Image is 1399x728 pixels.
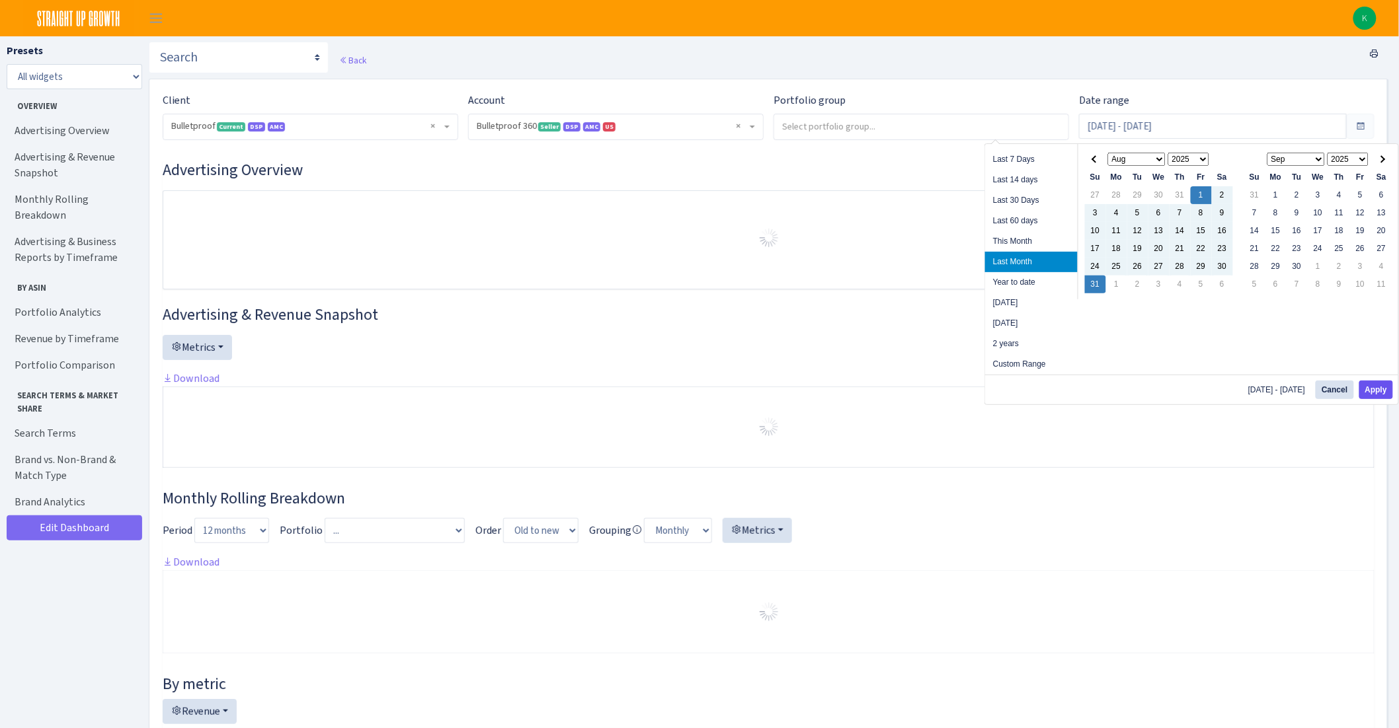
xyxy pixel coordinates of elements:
span: Remove all items [736,120,740,133]
span: Current [217,122,245,131]
td: 24 [1308,240,1329,258]
a: K [1353,7,1377,30]
td: 12 [1127,222,1148,240]
td: 5 [1244,275,1265,293]
img: Preloader [758,601,779,622]
span: [DATE] - [DATE] [1248,386,1310,394]
td: 28 [1106,186,1127,204]
a: Advertising & Business Reports by Timeframe [7,229,139,271]
td: 3 [1148,275,1170,293]
td: 11 [1106,222,1127,240]
input: Select portfolio group... [774,114,1068,138]
a: Monthly Rolling Breakdown [7,186,139,229]
td: 25 [1106,258,1127,275]
td: 14 [1244,222,1265,240]
span: Bulletproof 360 <span class="badge badge-success">Seller</span><span class="badge badge-primary">... [469,114,763,139]
td: 13 [1148,222,1170,240]
button: Revenue [163,699,237,724]
td: 4 [1106,204,1127,222]
td: 16 [1212,222,1233,240]
td: 1 [1191,186,1212,204]
button: Metrics [163,335,232,360]
span: Bulletproof <span class="badge badge-success">Current</span><span class="badge badge-primary">DSP... [163,114,458,139]
img: Preloader [758,416,779,437]
a: Download [163,371,220,385]
th: Sa [1212,168,1233,186]
td: 21 [1170,240,1191,258]
td: 2 [1287,186,1308,204]
span: Bulletproof 360 <span class="badge badge-success">Seller</span><span class="badge badge-primary">... [477,120,747,133]
li: Custom Range [985,354,1078,375]
h3: Widget #2 [163,305,1375,324]
th: Mo [1106,168,1127,186]
td: 7 [1170,204,1191,222]
a: Portfolio Comparison [7,352,139,379]
td: 6 [1371,186,1392,204]
td: 30 [1287,258,1308,275]
td: 5 [1191,275,1212,293]
label: Portfolio [280,523,323,538]
a: Edit Dashboard [7,515,142,540]
a: Download [163,555,220,569]
td: 11 [1329,204,1350,222]
td: 31 [1085,275,1106,293]
span: Overview [7,94,138,112]
a: Advertising & Revenue Snapshot [7,144,139,186]
td: 10 [1350,275,1371,293]
th: Th [1329,168,1350,186]
td: 23 [1287,240,1308,258]
button: Metrics [723,518,792,543]
button: Toggle navigation [140,7,173,29]
td: 4 [1329,186,1350,204]
h4: By metric [163,674,1375,694]
th: Su [1085,168,1106,186]
li: 2 years [985,334,1078,354]
button: Apply [1359,381,1393,399]
td: 9 [1287,204,1308,222]
td: 20 [1148,240,1170,258]
td: 2 [1329,258,1350,275]
a: Back [339,54,366,66]
td: 26 [1127,258,1148,275]
th: Th [1170,168,1191,186]
td: 29 [1265,258,1287,275]
td: 18 [1329,222,1350,240]
td: 22 [1265,240,1287,258]
span: Amazon Marketing Cloud [268,122,285,131]
td: 15 [1191,222,1212,240]
td: 27 [1371,240,1392,258]
td: 27 [1085,186,1106,204]
td: 10 [1308,204,1329,222]
td: 28 [1244,258,1265,275]
h3: Widget #1 [163,161,1375,180]
td: 9 [1212,204,1233,222]
td: 13 [1371,204,1392,222]
th: Fr [1191,168,1212,186]
span: Remove all items [430,120,435,133]
span: DSP [563,122,580,131]
button: Cancel [1316,381,1353,399]
th: Tu [1127,168,1148,186]
td: 4 [1371,258,1392,275]
td: 2 [1127,275,1148,293]
li: Last 60 days [985,211,1078,231]
td: 25 [1329,240,1350,258]
a: Revenue by Timeframe [7,326,139,352]
label: Account [468,92,505,108]
span: US [603,122,616,131]
td: 6 [1265,275,1287,293]
td: 3 [1308,186,1329,204]
li: Year to date [985,272,1078,293]
td: 15 [1265,222,1287,240]
li: Last 30 Days [985,190,1078,211]
li: Last 14 days [985,170,1078,190]
td: 8 [1308,275,1329,293]
td: 12 [1350,204,1371,222]
td: 29 [1191,258,1212,275]
td: 1 [1106,275,1127,293]
td: 31 [1244,186,1265,204]
td: 5 [1127,204,1148,222]
td: 8 [1265,204,1287,222]
li: [DATE] [985,313,1078,334]
td: 4 [1170,275,1191,293]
